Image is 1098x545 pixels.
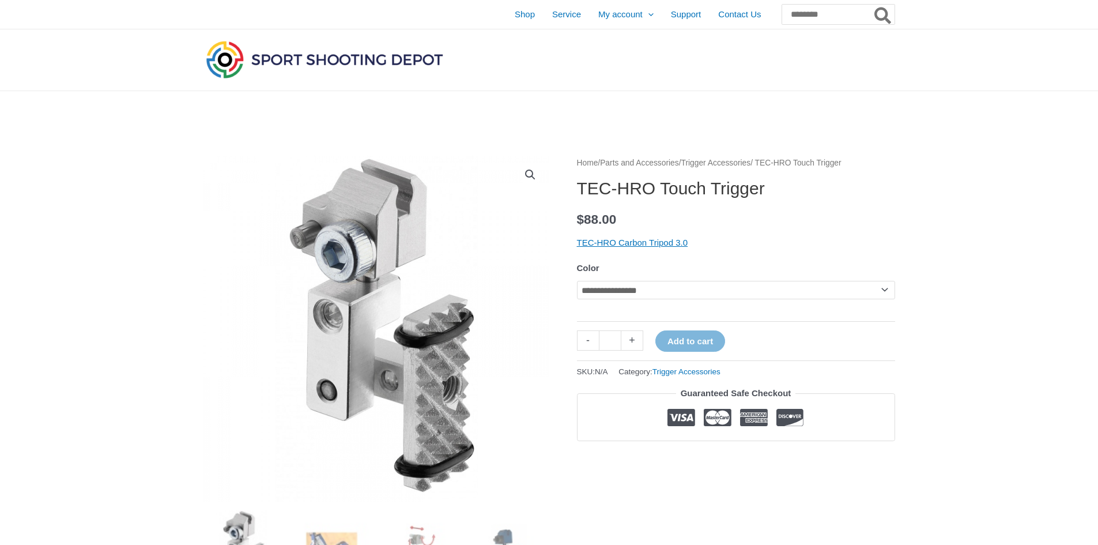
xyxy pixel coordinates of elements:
[577,159,598,167] a: Home
[520,164,541,185] a: View full-screen image gallery
[577,263,599,273] label: Color
[600,159,679,167] a: Parts and Accessories
[681,159,751,167] a: Trigger Accessories
[577,212,617,227] bdi: 88.00
[618,364,720,379] span: Category:
[203,38,446,81] img: Sport Shooting Depot
[599,330,621,351] input: Product quantity
[621,330,643,351] a: +
[595,367,608,376] span: N/A
[577,156,895,171] nav: Breadcrumb
[652,367,720,376] a: Trigger Accessories
[577,330,599,351] a: -
[577,212,584,227] span: $
[655,330,725,352] button: Add to cart
[676,385,796,401] legend: Guaranteed Safe Checkout
[872,5,895,24] button: Search
[577,178,895,199] h1: TEC-HRO Touch Trigger
[577,238,688,247] a: TEC-HRO Carbon Tripod 3.0
[577,364,608,379] span: SKU:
